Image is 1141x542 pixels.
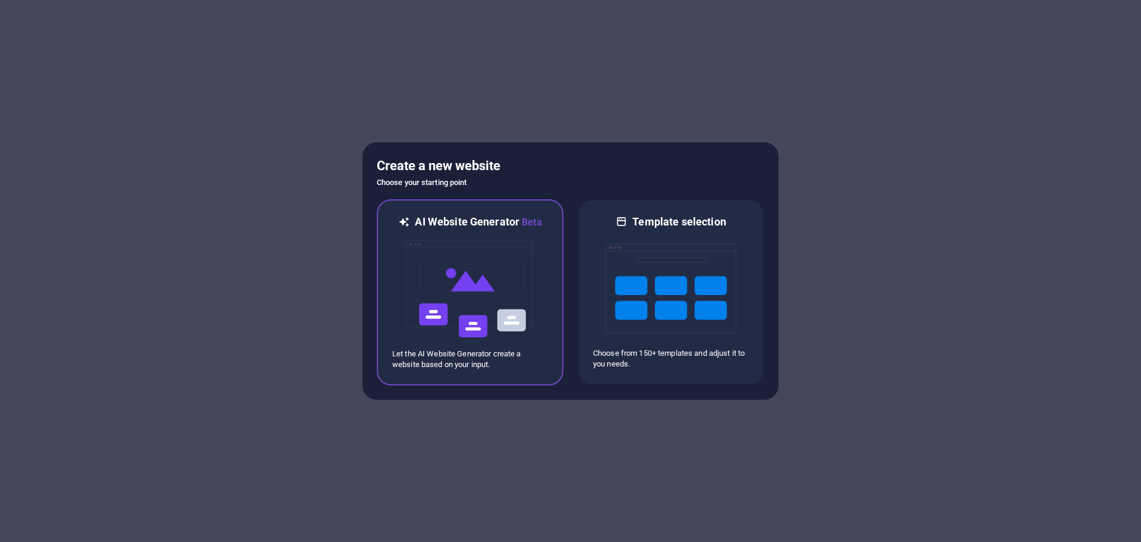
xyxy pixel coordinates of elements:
[632,215,726,229] h6: Template selection
[593,348,749,369] p: Choose from 150+ templates and adjust it to you needs.
[377,199,563,386] div: AI Website GeneratorBetaaiLet the AI Website Generator create a website based on your input.
[377,176,764,190] h6: Choose your starting point
[578,199,764,386] div: Template selectionChoose from 150+ templates and adjust it to you needs.
[519,217,542,228] span: Beta
[415,215,541,230] h6: AI Website Generator
[405,230,535,349] img: ai
[377,156,764,176] h5: Create a new website
[392,349,548,370] p: Let the AI Website Generator create a website based on your input.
